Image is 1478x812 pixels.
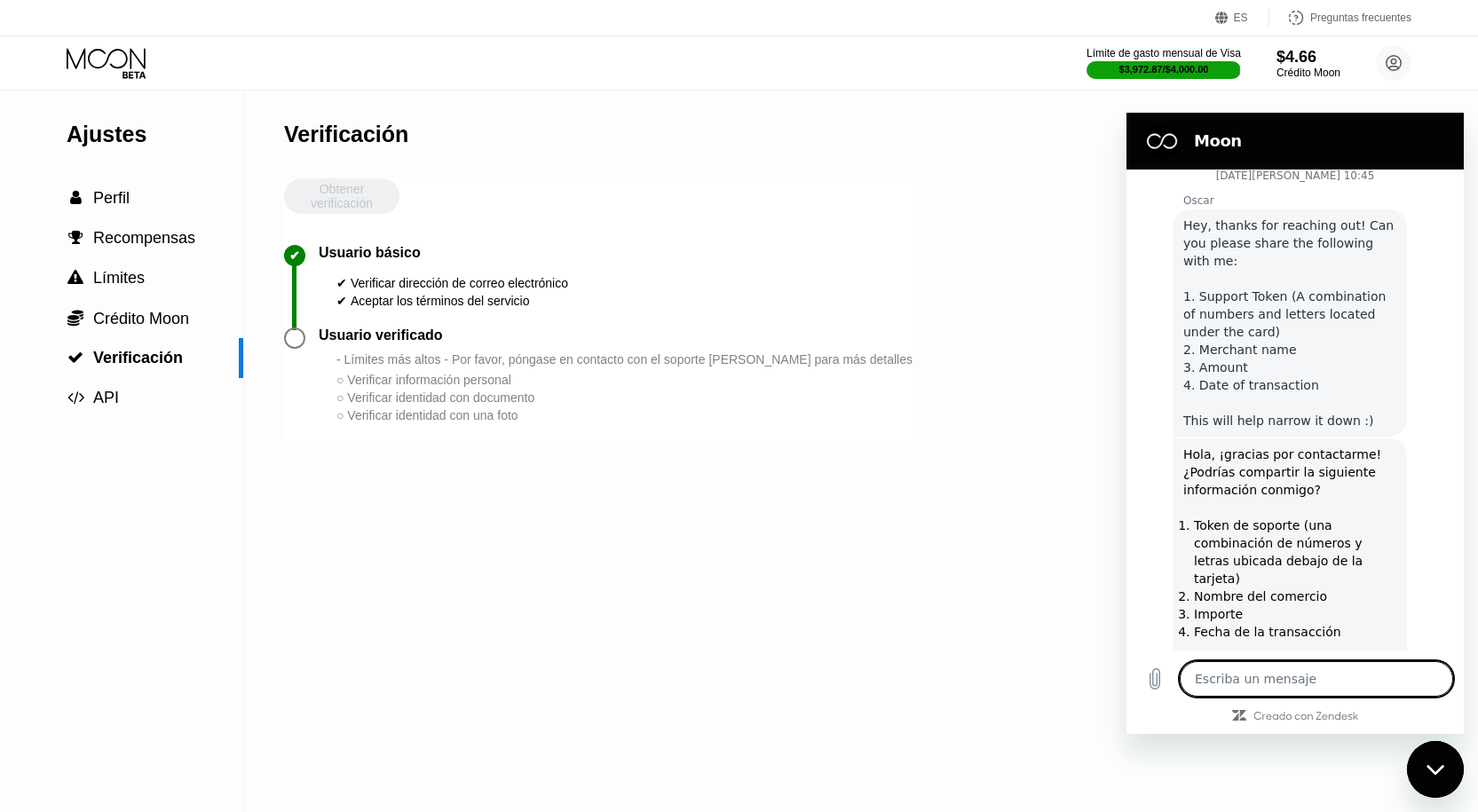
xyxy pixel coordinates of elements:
[68,230,83,246] font: 
[1276,48,1316,66] font: $4.66
[319,327,443,343] font: Usuario verificado
[1234,12,1248,24] font: ES
[67,350,83,366] font: 
[336,390,344,405] font: ○
[93,269,145,287] font: Límites
[1276,67,1340,79] font: Crédito Moon
[1407,741,1464,798] iframe: Botón para iniciar la ventana de mensajería, conversación en curso
[67,310,83,326] font: 
[70,190,82,206] font: 
[1269,9,1411,27] div: Preguntas frecuentes
[1276,48,1340,79] div: $4.66Crédito Moon
[93,389,119,406] font: API
[336,373,344,387] font: ○
[1162,64,1165,75] font: /
[93,310,189,327] font: Crédito Moon
[67,350,84,366] div: 
[67,270,84,286] div: 
[336,352,913,367] font: - Límites más altos - Por favor, póngase en contacto con el soporte [PERSON_NAME] para más detalles
[1087,47,1241,79] div: Límite de gasto mensual de Visa$3,972.87/$4,000.00
[67,190,84,206] div: 
[336,408,344,422] font: ○
[319,245,421,260] font: Usuario básico
[284,122,408,146] font: Verificación
[93,229,195,247] font: Recompensas
[1119,64,1163,75] font: $3,972.87
[351,294,530,308] font: Aceptar los términos del servicio
[67,270,83,286] font: 
[67,122,146,146] font: Ajustes
[1126,113,1464,734] iframe: Ventana de mensajería
[67,390,84,406] div: 
[67,230,84,246] div: 
[1087,47,1241,59] font: Límite de gasto mensual de Visa
[93,189,130,207] font: Perfil
[347,390,534,405] font: Verificar identidad con documento
[1215,9,1269,27] div: ES
[347,408,518,422] font: Verificar identidad con una foto
[347,373,510,387] font: Verificar información personal
[67,309,84,327] div: 
[93,349,183,367] font: Verificación
[336,276,347,290] font: ✔
[1310,12,1411,24] font: Preguntas frecuentes
[336,294,347,308] font: ✔
[289,248,300,263] font: ✔
[1166,64,1209,75] font: $4,000.00
[351,276,568,290] font: Verificar dirección de correo electrónico
[67,390,84,406] font: 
